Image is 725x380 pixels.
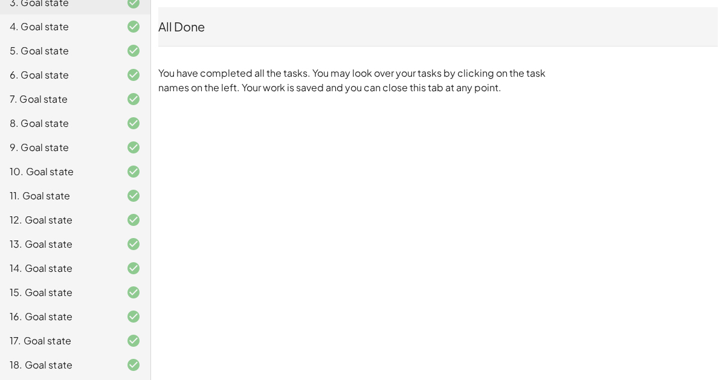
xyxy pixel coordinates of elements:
div: 18. Goal state [10,358,107,372]
div: 12. Goal state [10,213,107,227]
div: 13. Goal state [10,237,107,251]
i: Task finished and correct. [126,358,141,372]
i: Task finished and correct. [126,188,141,203]
div: All Done [158,18,718,35]
div: 8. Goal state [10,116,107,130]
i: Task finished and correct. [126,19,141,34]
div: 4. Goal state [10,19,107,34]
i: Task finished and correct. [126,140,141,155]
div: 10. Goal state [10,164,107,179]
div: 9. Goal state [10,140,107,155]
div: 15. Goal state [10,285,107,300]
i: Task finished and correct. [126,68,141,82]
i: Task finished and correct. [126,309,141,324]
i: Task finished and correct. [126,43,141,58]
i: Task finished and correct. [126,261,141,275]
div: 17. Goal state [10,333,107,348]
div: 14. Goal state [10,261,107,275]
i: Task finished and correct. [126,164,141,179]
i: Task finished and correct. [126,285,141,300]
p: You have completed all the tasks. You may look over your tasks by clicking on the task names on t... [158,66,551,95]
i: Task finished and correct. [126,237,141,251]
div: 6. Goal state [10,68,107,82]
i: Task finished and correct. [126,92,141,106]
i: Task finished and correct. [126,116,141,130]
div: 7. Goal state [10,92,107,106]
div: 11. Goal state [10,188,107,203]
div: 16. Goal state [10,309,107,324]
i: Task finished and correct. [126,213,141,227]
div: 5. Goal state [10,43,107,58]
i: Task finished and correct. [126,333,141,348]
